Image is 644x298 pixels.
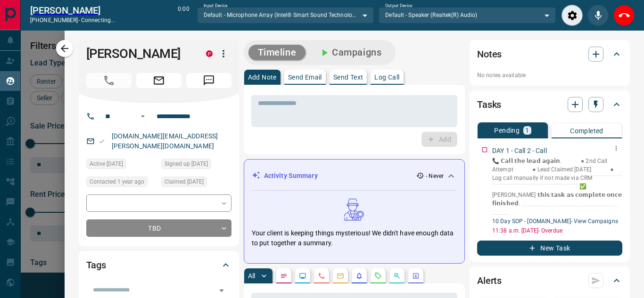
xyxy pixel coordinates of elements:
span: Contacted 1 year ago [90,177,144,186]
span: Claimed [DATE] [165,177,204,186]
div: End Call [613,5,635,26]
h2: [PERSON_NAME] [30,5,115,16]
h1: [PERSON_NAME] [86,46,192,61]
div: Activity Summary- Never [252,167,457,185]
span: Signed up [DATE] [165,159,208,169]
span: connecting... [81,17,115,24]
p: Send Email [288,74,322,81]
div: Default - Speaker (Realtek(R) Audio) [379,7,556,23]
p: Add Note [248,74,277,81]
p: 📞 𝗖𝗮𝗹𝗹 𝘁𝗵𝗲 𝗹𝗲𝗮𝗱 𝗮𝗴𝗮𝗶𝗻. ‎ ‎ ‎ ‎‎ ‎ ‎ ‎‎ ‎ ‎ ‎‎ ‎ ‎ ‎● 2nd Call Attempt ‎ ‎ ‎ ‎‎ ‎ ‎ ‎‎ ‎ ‎ ‎‎ ‎ ‎ ... [492,157,622,216]
svg: Notes [280,272,288,280]
div: Tue Mar 19 2024 [161,177,231,190]
div: Tasks [477,93,622,116]
svg: Opportunities [393,272,401,280]
button: Open [137,111,149,122]
svg: Agent Actions [412,272,420,280]
span: Email [136,73,182,88]
p: Log Call [374,74,399,81]
h2: Tags [86,258,106,273]
div: Tue Mar 19 2024 [86,159,157,172]
svg: Emails [337,272,344,280]
button: Timeline [248,45,306,60]
a: [DOMAIN_NAME][EMAIL_ADDRESS][PERSON_NAME][DOMAIN_NAME] [112,132,218,150]
h2: Tasks [477,97,501,112]
label: Input Device [204,3,228,9]
p: DAY 1 - Call 2 - Call [492,146,547,156]
svg: Listing Alerts [355,272,363,280]
div: Tags [86,254,231,276]
div: Tue Mar 19 2024 [161,159,231,172]
div: Notes [477,43,622,65]
span: Message [186,73,231,88]
p: Your client is keeping things mysterious! We didn't have enough data to put together a summary. [252,228,457,248]
button: Campaigns [309,45,391,60]
div: Alerts [477,269,622,292]
svg: Calls [318,272,325,280]
label: Output Device [385,3,412,9]
span: Active [DATE] [90,159,123,169]
svg: Lead Browsing Activity [299,272,306,280]
a: 10 Day SOP - [DOMAIN_NAME]- View Campaigns [492,218,618,225]
p: 0:00 [178,5,189,26]
p: No notes available [477,71,622,80]
p: 1 [525,127,529,134]
p: Activity Summary [264,171,318,181]
div: Default - Microphone Array (Intel® Smart Sound Technology for Digital Microphones) [197,7,374,23]
div: property.ca [206,50,213,57]
svg: Requests [374,272,382,280]
h2: Alerts [477,273,502,288]
p: Completed [570,128,603,134]
button: Open [215,284,228,297]
p: Pending [494,127,520,134]
span: Call [86,73,132,88]
div: Audio Settings [561,5,583,26]
div: Mute [587,5,609,26]
p: Send Text [333,74,363,81]
svg: Email Valid [99,138,105,145]
div: TBD [86,219,231,237]
div: Tue Mar 19 2024 [86,177,157,190]
p: [PHONE_NUMBER] - [30,16,115,24]
button: New Task [477,241,622,256]
p: 11:38 a.m. [DATE] - Overdue [492,226,622,235]
h2: Notes [477,47,502,62]
p: - Never [426,172,444,180]
p: All [248,273,256,279]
